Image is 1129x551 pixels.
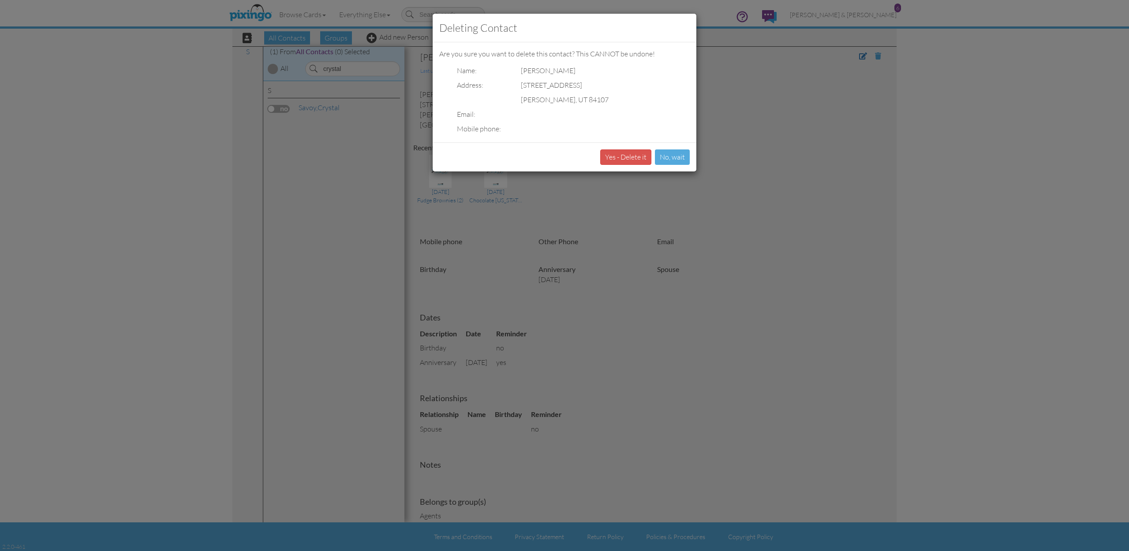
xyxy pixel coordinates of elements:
[655,149,690,165] button: No, wait
[503,78,611,93] td: [STREET_ADDRESS]
[439,20,690,35] h3: Deleting Contact
[439,122,503,136] td: Mobile phone:
[503,63,611,78] td: [PERSON_NAME]
[439,107,503,122] td: Email:
[439,49,690,59] p: Are you sure you want to delete this contact? This CANNOT be undone!
[600,149,651,165] button: Yes - Delete it
[439,63,503,78] td: Name:
[439,78,503,93] td: Address:
[503,93,611,107] td: [PERSON_NAME], UT 84107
